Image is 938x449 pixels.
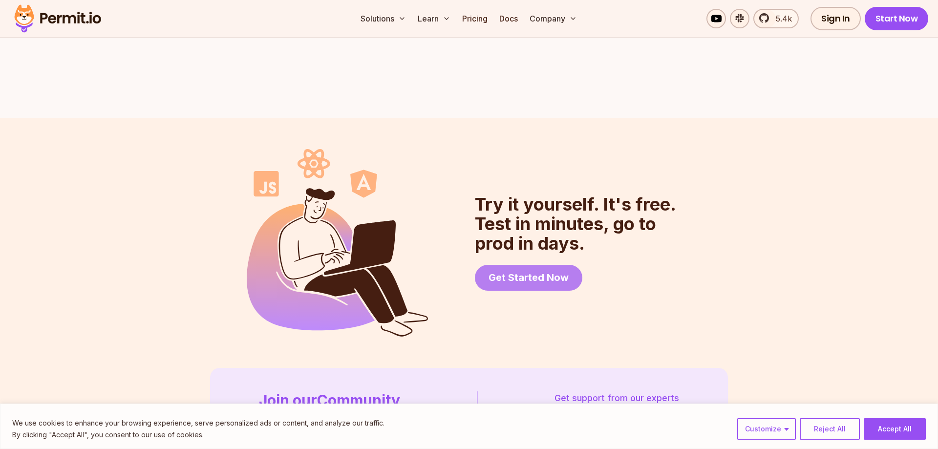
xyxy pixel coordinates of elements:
[12,417,384,429] p: We use cookies to enhance your browsing experience, serve personalized ads or content, and analyz...
[489,271,569,284] span: Get Started Now
[800,418,860,440] button: Reject All
[12,429,384,441] p: By clicking "Accept All", you consent to our use of cookies.
[259,391,400,409] h2: Join our Community
[10,2,106,35] img: Permit logo
[414,9,454,28] button: Learn
[737,418,796,440] button: Customize
[770,13,792,24] span: 5.4k
[753,9,799,28] a: 5.4k
[475,265,582,291] a: Get Started Now
[526,9,581,28] button: Company
[495,9,522,28] a: Docs
[865,7,929,30] a: Start Now
[357,9,410,28] button: Solutions
[458,9,491,28] a: Pricing
[864,418,926,440] button: Accept All
[554,391,679,419] p: Get support from our experts Learn from fellow devs
[810,7,861,30] a: Sign In
[475,194,691,253] h2: Try it yourself. It's free. Test in minutes, go to prod in days.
